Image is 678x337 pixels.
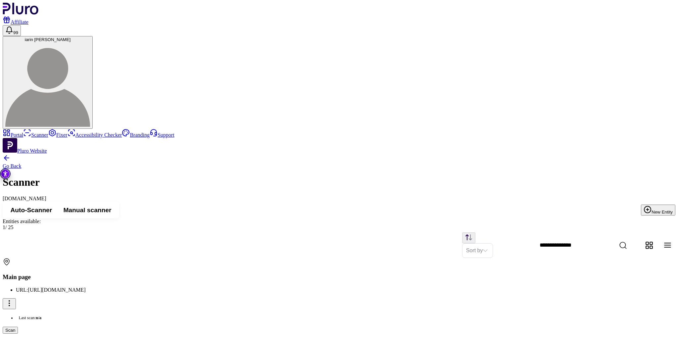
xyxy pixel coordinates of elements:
[28,287,85,293] span: [URL][DOMAIN_NAME]
[642,237,657,253] button: Change content view type to grid
[48,132,68,138] a: Fixer
[58,204,117,216] button: Manual scanner
[641,205,675,216] button: New Entity
[23,132,48,138] a: Scanner
[3,273,86,281] h3: Main page
[25,37,71,42] span: iarin [PERSON_NAME]
[36,315,41,320] span: n/a
[5,204,58,216] button: Auto-Scanner
[3,25,21,36] button: Open notifications, you have 101 new notifications
[10,206,52,215] span: Auto-Scanner
[660,237,675,253] button: Change content view type to table
[16,314,44,321] li: Last scan :
[13,30,18,35] span: 99
[3,327,18,334] button: Scan
[3,218,675,224] div: Entities available:
[3,132,23,138] a: Portal
[3,36,93,129] button: iarin [PERSON_NAME]iarin frenkel
[3,298,16,309] button: Open options menu
[3,129,675,154] aside: Sidebar menu
[16,287,86,293] li: URL:
[3,10,39,16] a: Logo
[3,224,675,230] div: 25
[5,42,90,127] img: iarin frenkel
[3,176,675,188] h1: Scanner
[462,232,475,243] button: Change sorting direction
[534,238,655,253] input: Website Search
[3,224,7,230] span: 1 /
[3,154,675,169] a: Back to previous screen
[3,19,28,25] a: Affiliate
[150,132,174,138] a: Support
[63,206,111,215] span: Manual scanner
[122,132,150,138] a: Branding
[3,196,675,202] div: [DOMAIN_NAME]
[3,148,47,154] a: Open Pluro Website
[462,243,493,258] div: Set sorting
[68,132,122,138] a: Accessibility Checker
